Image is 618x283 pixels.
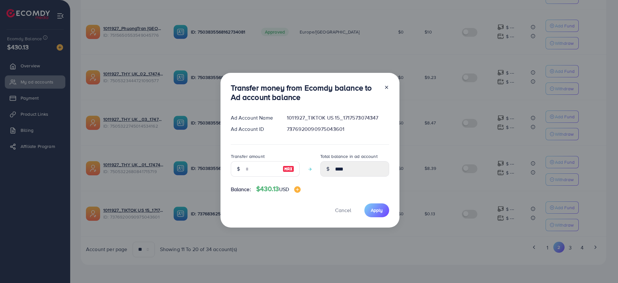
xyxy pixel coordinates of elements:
span: Balance: [231,186,251,193]
span: USD [279,186,289,193]
div: 7376920090975043601 [282,125,394,133]
button: Cancel [327,203,359,217]
h4: $430.13 [256,185,301,193]
iframe: Chat [591,254,613,278]
div: Ad Account Name [226,114,282,122]
div: 1011927_TIKTOK US 15_1717573074347 [282,114,394,122]
span: Apply [371,207,383,213]
h3: Transfer money from Ecomdy balance to Ad account balance [231,83,379,102]
span: Cancel [335,207,351,214]
label: Total balance in ad account [320,153,378,160]
div: Ad Account ID [226,125,282,133]
label: Transfer amount [231,153,265,160]
img: image [294,186,301,193]
img: image [283,165,294,173]
button: Apply [364,203,389,217]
